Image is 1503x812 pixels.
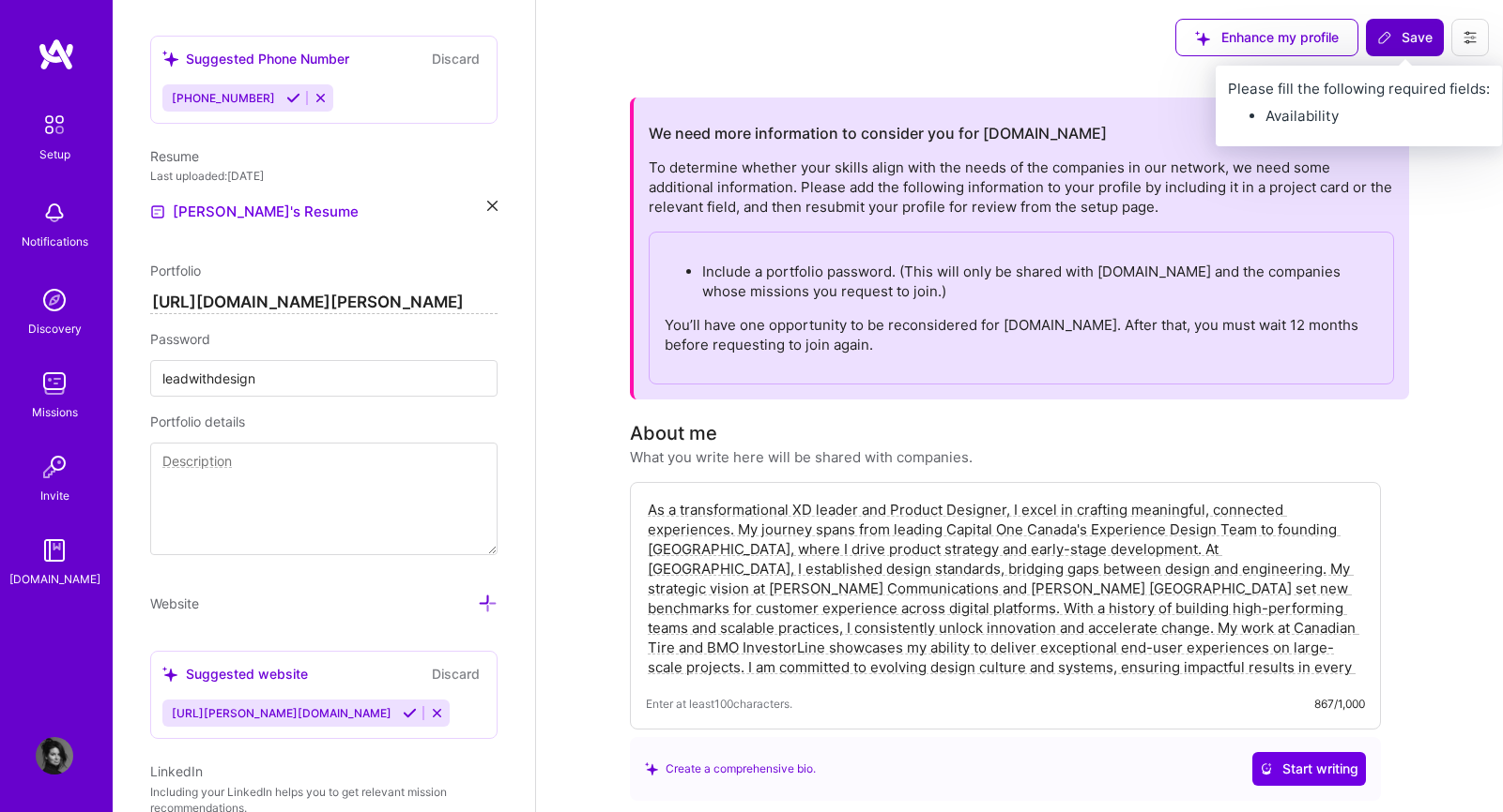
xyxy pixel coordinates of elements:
a: [PERSON_NAME]'s Resume [150,201,359,223]
input: http://... [150,292,498,314]
img: discovery [36,281,73,319]
button: Discard [426,663,485,684]
div: Discovery [28,319,82,338]
button: Start writing [1252,752,1366,786]
div: Portfolio details [150,412,498,431]
textarea: As a transformational XD leader and Product Designer, I excel in crafting meaningful, connected e... [646,498,1365,679]
span: LinkedIn [150,763,203,779]
img: setup [35,105,74,144]
i: Reject [430,706,444,720]
i: icon CrystalBallWhite [1260,762,1273,775]
button: Discard [426,48,485,69]
span: Start writing [1260,759,1358,778]
i: icon SuggestedTeams [161,665,179,683]
span: [PHONE_NUMBER] [172,91,275,105]
h2: We need more information to consider you for [DOMAIN_NAME] [649,125,1107,143]
button: Save [1366,19,1444,56]
div: Setup [39,144,70,164]
img: logo [38,38,75,71]
i: icon SuggestedTeams [161,50,179,68]
span: Resume [150,148,199,164]
div: Missions [32,402,78,422]
a: User Avatar [31,737,78,774]
span: Portfolio [150,263,201,278]
span: Enter at least 100 characters. [646,694,792,714]
img: bell [36,194,73,232]
img: Invite [36,448,73,486]
div: 867/1,000 [1314,694,1365,714]
span: Save [1377,28,1433,47]
div: Notifications [22,232,88,251]
div: About me [630,419,717,447]
div: Create a comprehensive bio. [645,759,816,778]
i: Accept [286,91,300,105]
img: guide book [36,532,73,569]
i: icon Close [487,201,498,211]
div: Suggested website [162,664,308,684]
p: You’ll have one opportunity to be reconsidered for [DOMAIN_NAME]. After that, you must wait 12 mo... [665,315,1378,354]
span: [URL][PERSON_NAME][DOMAIN_NAME] [172,706,391,720]
div: Password [150,329,498,349]
div: To determine whether your skills align with the needs of the companies in our network, we need so... [649,158,1394,384]
p: Include a portfolio password. (This will only be shared with [DOMAIN_NAME] and the companies whos... [702,262,1378,301]
img: teamwork [36,365,73,402]
div: [DOMAIN_NAME] [9,569,100,589]
input: Password [150,360,498,397]
div: Invite [40,486,69,505]
i: Reject [314,91,328,105]
img: User Avatar [36,737,73,774]
div: Suggested Phone Number [162,49,349,68]
i: Accept [403,706,417,720]
div: What you write here will be shared with companies. [630,447,973,467]
span: Website [150,595,199,611]
i: icon SuggestedTeams [645,761,658,774]
img: Resume [150,204,165,219]
div: Last uploaded: [DATE] [150,166,498,186]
